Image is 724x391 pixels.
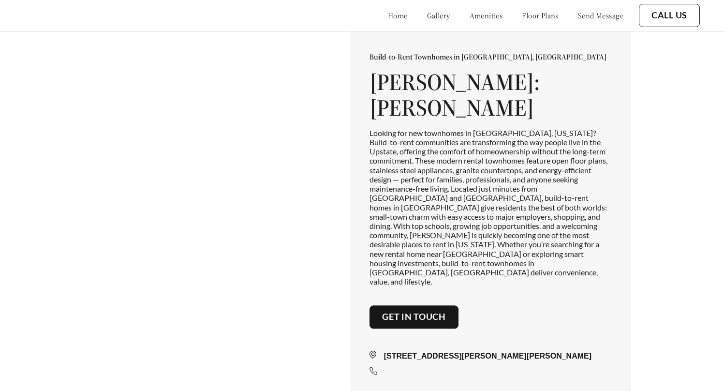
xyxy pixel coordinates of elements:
a: floor plans [522,11,559,20]
a: Call Us [651,10,687,21]
a: Get in touch [382,312,446,323]
h1: [PERSON_NAME]: [PERSON_NAME] [369,70,611,121]
a: gallery [427,11,450,20]
button: Get in touch [369,306,458,329]
button: Call Us [639,4,700,27]
a: home [388,11,408,20]
a: amenities [470,11,503,20]
p: Looking for new townhomes in [GEOGRAPHIC_DATA], [US_STATE]? Build-to-rent communities are transfo... [369,128,611,286]
a: send message [578,11,623,20]
div: [STREET_ADDRESS][PERSON_NAME][PERSON_NAME] [369,350,611,362]
p: Build-to-Rent Townhomes in [GEOGRAPHIC_DATA], [GEOGRAPHIC_DATA] [369,52,611,62]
